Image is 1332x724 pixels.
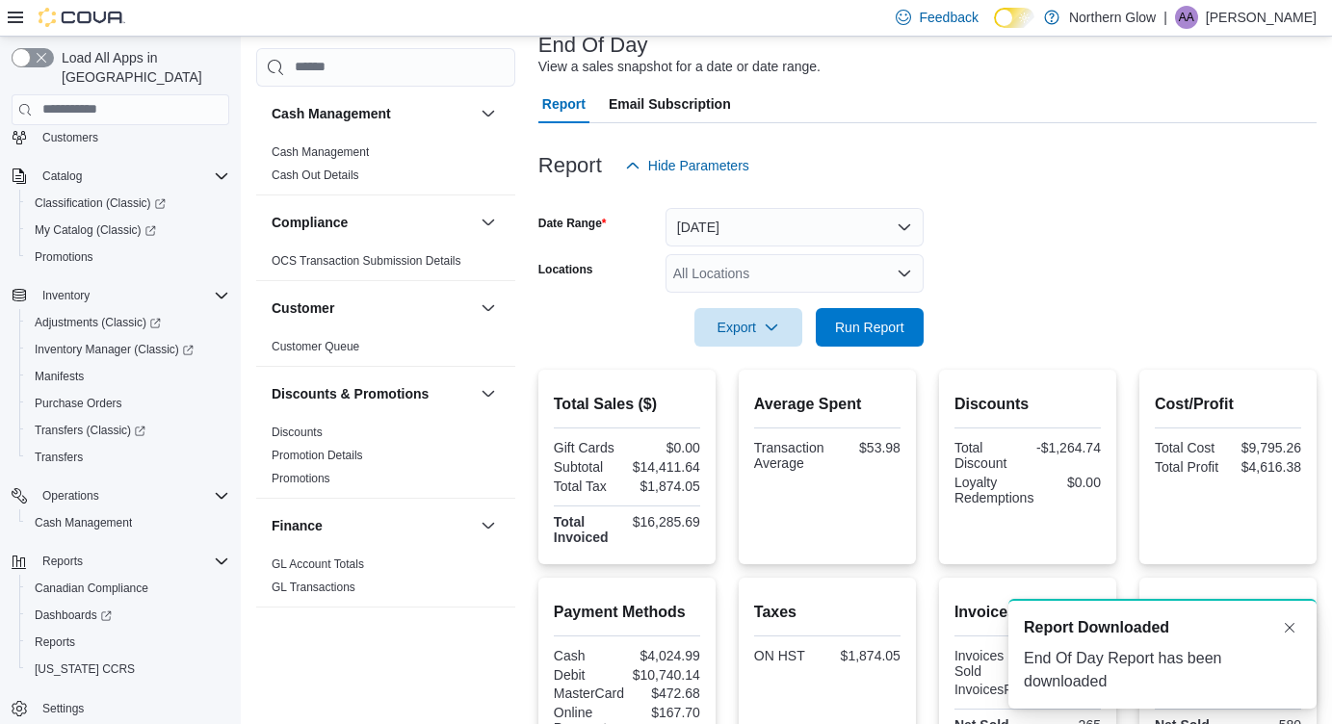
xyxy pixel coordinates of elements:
button: Customer [272,298,473,318]
span: Transfers (Classic) [35,423,145,438]
button: Inventory [272,625,473,644]
h2: Discounts [954,393,1101,416]
span: Export [706,308,791,347]
span: Transfers [27,446,229,469]
span: AA [1179,6,1194,29]
div: Total Cost [1155,440,1224,455]
button: Customers [4,123,237,151]
span: Cash Management [35,515,132,530]
h3: Discounts & Promotions [272,384,429,403]
a: Transfers (Classic) [27,419,153,442]
span: Operations [35,484,229,507]
a: Classification (Classic) [27,192,173,215]
strong: Total Invoiced [554,514,609,545]
span: Adjustments (Classic) [35,315,161,330]
a: Transfers (Classic) [19,417,237,444]
a: Classification (Classic) [19,190,237,217]
a: Dashboards [19,602,237,629]
a: [US_STATE] CCRS [27,658,143,681]
button: Promotions [19,244,237,271]
span: Inventory [35,284,229,307]
a: Transfers [27,446,91,469]
span: Settings [42,701,84,716]
img: Cova [39,8,125,27]
label: Date Range [538,216,607,231]
button: Cash Management [477,102,500,125]
h3: Finance [272,516,323,535]
button: Export [694,308,802,347]
div: $0.00 [1041,475,1101,490]
span: Settings [35,696,229,720]
span: Purchase Orders [27,392,229,415]
span: Purchase Orders [35,396,122,411]
a: Discounts [272,426,323,439]
span: Canadian Compliance [27,577,229,600]
input: Dark Mode [994,8,1034,28]
button: Purchase Orders [19,390,237,417]
div: Total Profit [1155,459,1224,475]
span: Customers [42,130,98,145]
span: Dashboards [27,604,229,627]
div: Cash Management [256,141,515,194]
div: $4,616.38 [1232,459,1301,475]
h2: Taxes [754,601,901,624]
span: Hide Parameters [648,156,749,175]
div: Total Discount [954,440,1024,471]
a: Adjustments (Classic) [19,309,237,336]
h3: End Of Day [538,34,648,57]
span: Dashboards [35,608,112,623]
span: Reports [27,631,229,654]
span: Reports [35,634,75,650]
div: Gift Cards [554,440,623,455]
button: Transfers [19,444,237,471]
button: Catalog [4,163,237,190]
div: Transaction Average [754,440,824,471]
div: Finance [256,553,515,607]
button: Dismiss toast [1278,616,1301,639]
span: Customers [35,125,229,149]
div: End Of Day Report has been downloaded [1024,647,1301,693]
a: Dashboards [27,604,119,627]
a: Manifests [27,365,91,388]
div: Subtotal [554,459,623,475]
span: Adjustments (Classic) [27,311,229,334]
a: Customers [35,126,106,149]
span: Reports [42,554,83,569]
div: $1,874.05 [631,478,700,494]
div: $9,795.26 [1232,440,1301,455]
a: My Catalog (Classic) [19,217,237,244]
a: Promotions [272,472,330,485]
button: Reports [19,629,237,656]
button: Hide Parameters [617,146,757,185]
p: | [1163,6,1167,29]
div: $10,740.14 [631,667,700,683]
button: Manifests [19,363,237,390]
div: ON HST [754,648,823,663]
div: $1,874.05 [831,648,901,663]
a: My Catalog (Classic) [27,219,164,242]
span: Manifests [35,369,84,384]
h3: Compliance [272,213,348,232]
div: $4,024.99 [631,648,700,663]
button: Reports [35,550,91,573]
a: Adjustments (Classic) [27,311,169,334]
a: OCS Transaction Submission Details [272,254,461,268]
a: Reports [27,631,83,654]
div: $53.98 [831,440,900,455]
div: $167.70 [631,705,700,720]
h2: Payment Methods [554,601,700,624]
span: Cash Management [27,511,229,534]
span: Email Subscription [609,85,731,123]
span: [US_STATE] CCRS [35,661,135,677]
div: $16,285.69 [631,514,700,530]
h3: Customer [272,298,334,318]
div: $0.00 [631,440,700,455]
div: $14,411.64 [631,459,700,475]
div: Notification [1024,616,1301,639]
h3: Inventory [272,625,332,644]
div: Compliance [256,249,515,280]
span: Catalog [42,168,82,184]
div: Customer [256,335,515,366]
span: Transfers [35,450,83,465]
button: Settings [4,694,237,722]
